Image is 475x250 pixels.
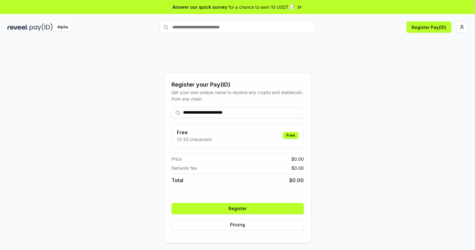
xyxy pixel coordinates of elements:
[172,4,227,10] span: Answer our quick survey
[172,203,304,214] button: Register
[283,132,299,139] div: Free
[291,156,304,162] span: $ 0.00
[172,89,304,102] div: Get your own unique name to receive any crypto and stablecoin, from any chain
[54,23,71,31] div: Alpha
[228,4,295,10] span: for a chance to earn 10 USDT 📝
[172,156,182,162] span: Price
[172,80,304,89] div: Register your Pay(ID)
[177,129,212,136] h3: Free
[172,177,183,184] span: Total
[291,165,304,171] span: $ 0.00
[289,177,304,184] span: $ 0.00
[172,219,304,230] button: Pricing
[177,136,212,143] p: 13-25 characters
[30,23,53,31] img: pay_id
[407,21,451,33] button: Register Pay(ID)
[172,165,197,171] span: Network fee
[7,23,28,31] img: reveel_dark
